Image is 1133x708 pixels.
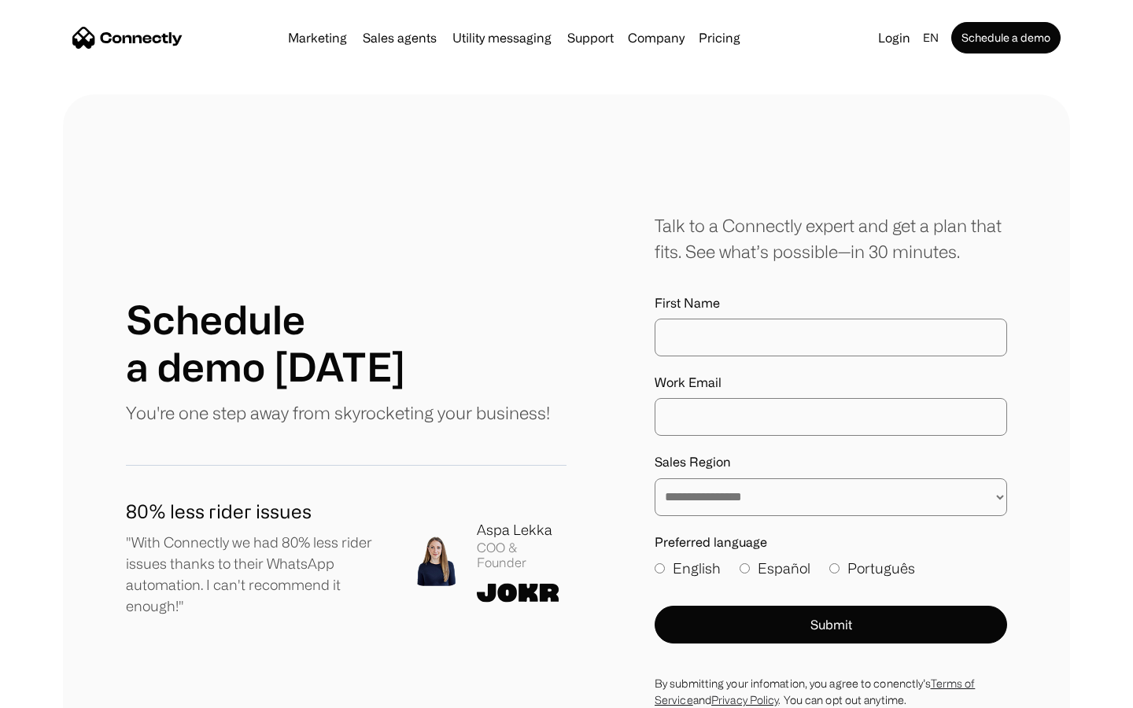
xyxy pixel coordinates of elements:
a: Terms of Service [655,677,975,706]
a: Utility messaging [446,31,558,44]
p: "With Connectly we had 80% less rider issues thanks to their WhatsApp automation. I can't recomme... [126,532,386,617]
p: You're one step away from skyrocketing your business! [126,400,550,426]
label: Work Email [655,375,1007,390]
a: Marketing [282,31,353,44]
div: Talk to a Connectly expert and get a plan that fits. See what’s possible—in 30 minutes. [655,212,1007,264]
input: Português [829,563,840,573]
div: en [923,27,939,49]
h1: Schedule a demo [DATE] [126,296,405,390]
label: Preferred language [655,535,1007,550]
a: Schedule a demo [951,22,1061,53]
label: English [655,558,721,579]
input: English [655,563,665,573]
div: Company [628,27,685,49]
h1: 80% less rider issues [126,497,386,525]
label: Español [740,558,810,579]
a: Login [872,27,917,49]
div: Aspa Lekka [477,519,566,540]
div: COO & Founder [477,540,566,570]
label: First Name [655,296,1007,311]
div: By submitting your infomation, you agree to conenctly’s and . You can opt out anytime. [655,675,1007,708]
a: Sales agents [356,31,443,44]
input: Español [740,563,750,573]
a: Privacy Policy [711,694,778,706]
button: Submit [655,606,1007,643]
a: Support [561,31,620,44]
label: Português [829,558,915,579]
label: Sales Region [655,455,1007,470]
a: Pricing [692,31,747,44]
